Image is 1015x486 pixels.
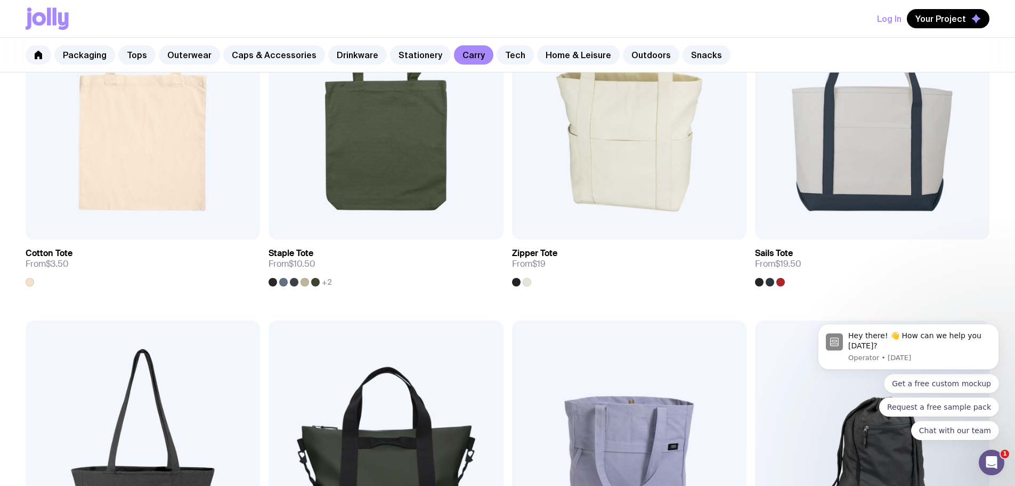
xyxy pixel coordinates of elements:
span: Your Project [915,13,966,24]
a: Cotton ToteFrom$3.50 [26,240,260,286]
span: $3.50 [46,258,69,269]
button: Log In [877,9,902,28]
a: Outerwear [159,45,220,65]
a: Snacks [683,45,730,65]
span: 1 [1001,450,1009,458]
a: Staple ToteFrom$10.50+2 [269,240,503,286]
a: Home & Leisure [537,45,620,65]
span: From [269,259,315,269]
a: Carry [454,45,493,65]
a: Tech [497,45,534,65]
a: Outdoors [623,45,679,65]
iframe: Intercom live chat [979,450,1004,475]
a: Zipper ToteFrom$19 [512,240,746,286]
a: Caps & Accessories [223,45,325,65]
span: $10.50 [289,258,315,269]
span: From [26,259,69,269]
button: Your Project [907,9,989,28]
h3: Cotton Tote [26,248,72,259]
h3: Sails Tote [755,248,793,259]
iframe: Intercom notifications message [802,310,1015,481]
span: $19.50 [775,258,801,269]
span: +2 [322,278,332,286]
a: Drinkware [328,45,387,65]
h3: Staple Tote [269,248,313,259]
a: Sails ToteFrom$19.50 [755,240,989,286]
span: $19 [532,258,546,269]
span: From [755,259,801,269]
span: From [512,259,546,269]
a: Packaging [54,45,115,65]
a: Tops [118,45,156,65]
a: Stationery [390,45,451,65]
h3: Zipper Tote [512,248,557,259]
